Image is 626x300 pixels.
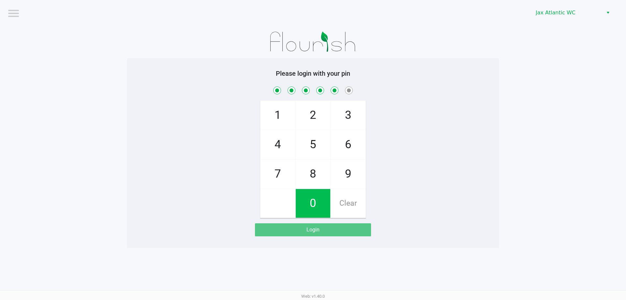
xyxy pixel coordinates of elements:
span: Jax Atlantic WC [536,9,599,17]
span: 7 [261,160,295,188]
span: 9 [331,160,365,188]
span: 5 [296,130,330,159]
span: 0 [296,189,330,218]
button: Select [603,7,613,19]
span: Clear [331,189,365,218]
span: 3 [331,101,365,130]
span: Web: v1.40.0 [301,294,325,299]
h5: Please login with your pin [132,70,494,77]
span: 1 [261,101,295,130]
span: 6 [331,130,365,159]
span: 8 [296,160,330,188]
span: 2 [296,101,330,130]
span: 4 [261,130,295,159]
